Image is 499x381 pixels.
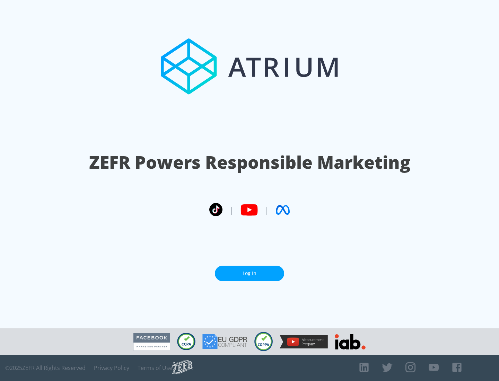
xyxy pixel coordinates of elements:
a: Privacy Policy [94,364,129,371]
img: CCPA Compliant [177,333,195,350]
img: Facebook Marketing Partner [133,333,170,351]
img: YouTube Measurement Program [280,335,328,348]
span: © 2025 ZEFR All Rights Reserved [5,364,86,371]
a: Log In [215,266,284,281]
img: COPPA Compliant [254,332,273,351]
img: IAB [335,334,366,349]
h1: ZEFR Powers Responsible Marketing [89,150,410,174]
img: GDPR Compliant [202,334,247,349]
span: | [229,205,234,215]
a: Terms of Use [138,364,172,371]
span: | [265,205,269,215]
